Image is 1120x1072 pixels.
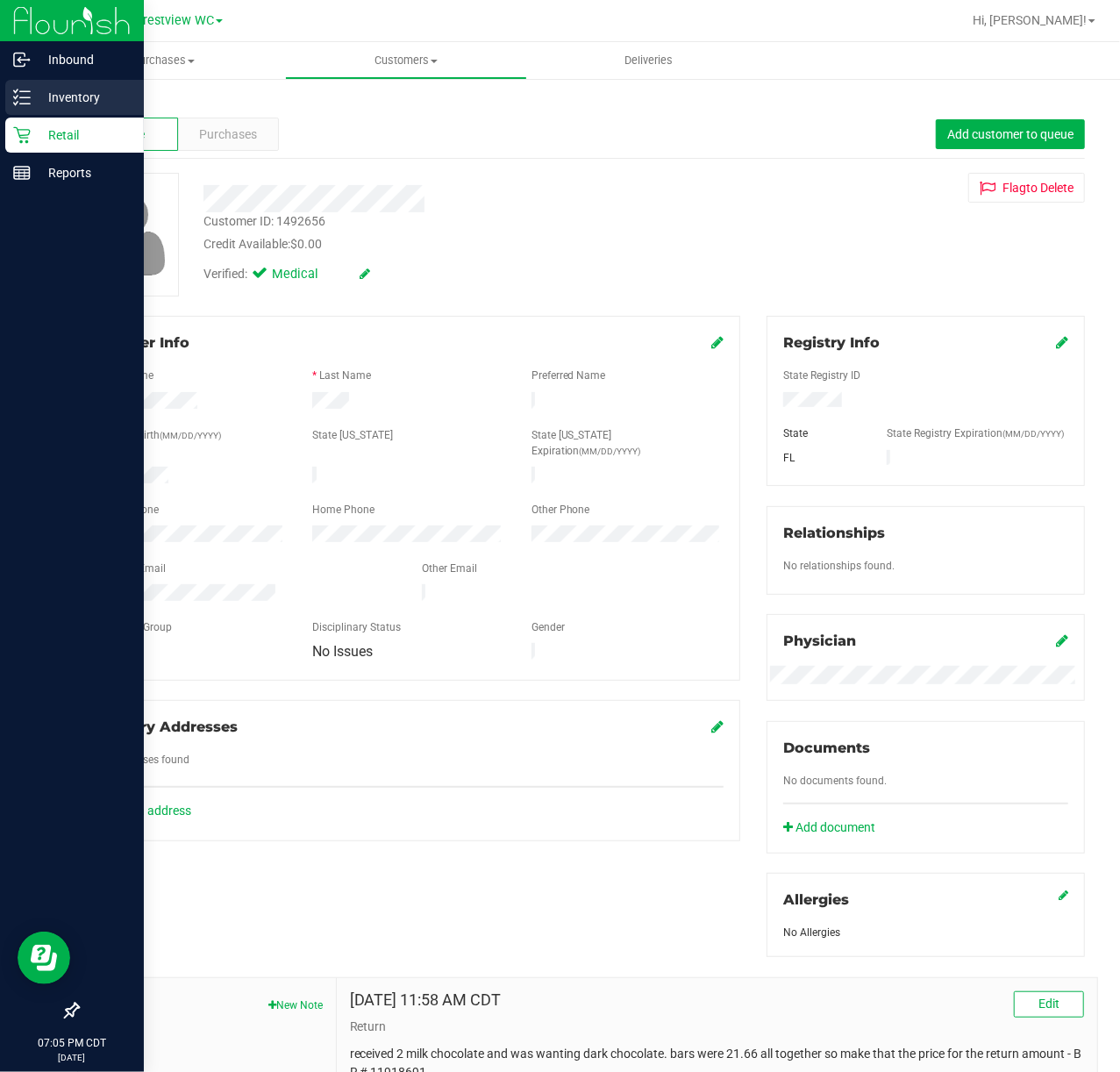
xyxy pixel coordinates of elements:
[968,173,1085,203] button: Flagto Delete
[203,265,370,284] div: Verified:
[319,368,371,383] label: Last Name
[18,932,70,984] iframe: Resource center
[783,558,895,574] label: No relationships found.
[1014,991,1084,1018] button: Edit
[199,125,257,144] span: Purchases
[783,740,870,756] span: Documents
[13,51,31,68] inline-svg: Inbound
[312,619,401,635] label: Disciplinary Status
[527,42,770,79] a: Deliveries
[973,13,1087,27] span: Hi, [PERSON_NAME]!
[531,427,724,459] label: State [US_STATE] Expiration
[422,561,477,576] label: Other Email
[783,925,1068,940] div: No Allergies
[13,126,31,144] inline-svg: Retail
[783,368,860,383] label: State Registry ID
[94,718,238,735] span: Delivery Addresses
[101,427,221,443] label: Date of Birth
[203,235,695,254] div: Credit Available:
[312,427,393,443] label: State [US_STATE]
[531,368,606,383] label: Preferred Name
[31,125,136,146] p: Retail
[783,525,885,541] span: Relationships
[783,334,880,351] span: Registry Info
[770,450,874,466] div: FL
[783,891,849,908] span: Allergies
[783,775,887,787] span: No documents found.
[272,265,342,284] span: Medical
[42,42,285,79] a: Purchases
[135,13,214,28] span: Crestview WC
[601,53,696,68] span: Deliveries
[31,87,136,108] p: Inventory
[936,119,1085,149] button: Add customer to queue
[31,49,136,70] p: Inbound
[312,643,373,660] span: No Issues
[268,997,323,1013] button: New Note
[285,42,528,79] a: Customers
[8,1035,136,1051] p: 07:05 PM CDT
[947,127,1074,141] span: Add customer to queue
[42,53,285,68] span: Purchases
[91,991,323,1012] span: Notes
[580,447,641,456] span: (MM/DD/YYYY)
[13,164,31,182] inline-svg: Reports
[1002,429,1064,439] span: (MM/DD/YYYY)
[1038,997,1059,1011] span: Edit
[8,1051,136,1064] p: [DATE]
[160,431,221,440] span: (MM/DD/YYYY)
[350,991,502,1009] h4: [DATE] 11:58 AM CDT
[783,632,856,649] span: Physician
[31,162,136,183] p: Reports
[312,502,375,518] label: Home Phone
[531,502,590,518] label: Other Phone
[203,212,325,231] div: Customer ID: 1492656
[770,425,874,441] div: State
[783,818,884,837] a: Add document
[290,237,322,251] span: $0.00
[13,89,31,106] inline-svg: Inventory
[531,619,565,635] label: Gender
[286,53,527,68] span: Customers
[887,425,1064,441] label: State Registry Expiration
[350,1018,1084,1036] p: Return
